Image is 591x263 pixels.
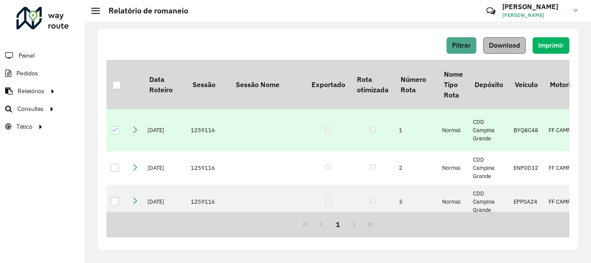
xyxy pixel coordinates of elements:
button: Filtrar [446,37,476,54]
button: 1 [330,216,346,233]
td: [DATE] [143,109,186,151]
td: ENP0D32 [509,151,544,185]
td: 1 [395,109,438,151]
span: Consultas [17,104,44,114]
td: [DATE] [143,185,186,219]
span: Painel [19,51,35,60]
span: Relatórios [18,87,45,96]
td: Normal [438,151,469,185]
td: 3 [395,185,438,219]
span: Filtrar [452,42,471,49]
button: Download [483,37,526,54]
button: Imprimir [533,37,569,54]
th: Número Rota [395,60,438,109]
td: 1259116 [186,109,230,151]
td: CDD Campina Grande [469,185,509,219]
h2: Relatório de romaneio [100,6,188,16]
td: 1259116 [186,185,230,219]
td: 1259116 [186,151,230,185]
td: BYQ8C48 [509,109,544,151]
span: Pedidos [16,69,38,78]
span: Download [489,42,520,49]
th: Data Roteiro [143,60,186,109]
td: CDD Campina Grande [469,109,509,151]
th: Veículo [509,60,544,109]
span: Imprimir [538,42,564,49]
td: Normal [438,109,469,151]
th: Depósito [469,60,509,109]
th: Nome Tipo Rota [438,60,469,109]
span: [PERSON_NAME] [502,11,567,19]
h3: [PERSON_NAME] [502,3,567,11]
th: Exportado [305,60,351,109]
td: EPP0A24 [509,185,544,219]
span: Tático [16,122,32,131]
td: Normal [438,185,469,219]
td: 2 [395,151,438,185]
th: Sessão Nome [230,60,305,109]
th: Rota otimizada [351,60,394,109]
td: [DATE] [143,151,186,185]
a: Contato Rápido [482,2,500,20]
td: CDD Campina Grande [469,151,509,185]
th: Sessão [186,60,230,109]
